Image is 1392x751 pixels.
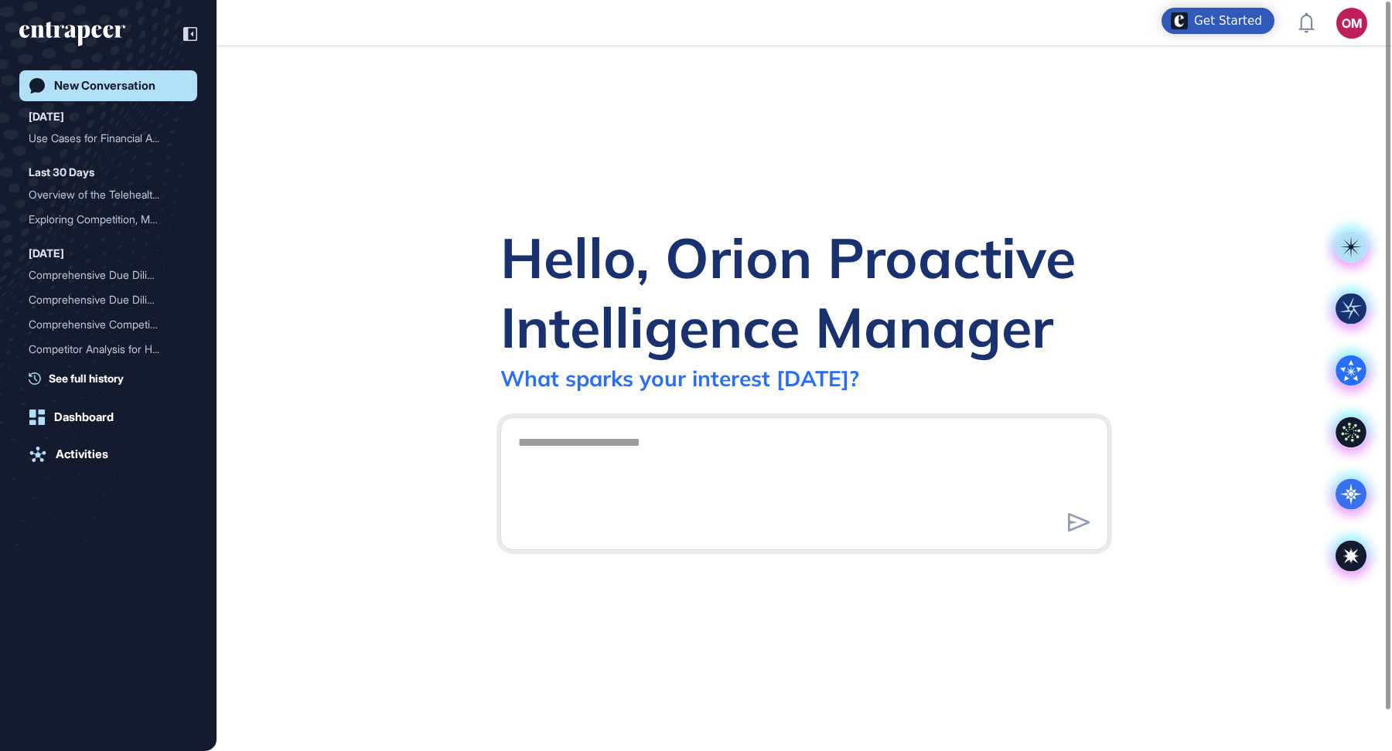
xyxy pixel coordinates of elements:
div: Exploring Competition, Market Size, and Benchmarks in the USA Digital Health Market [29,207,188,232]
div: Comprehensive Due Diligence and Competitor Intelligence Report for Novocycle Tech [29,287,188,312]
div: What sparks your interest [DATE]? [500,365,859,392]
a: See full history [29,370,197,386]
div: Use Cases for Financial Automation and RPA in Digital Governance and Secure Public Sector Moderni... [29,126,188,151]
div: Last 30 Days [29,163,94,182]
div: Comprehensive Competitor ... [29,312,176,337]
div: New Conversation [54,79,155,93]
a: New Conversation [19,70,197,101]
div: Comprehensive Due Diligen... [29,287,176,312]
button: OM [1336,8,1367,39]
div: Use Cases for Financial A... [29,126,176,151]
div: Competitor Analysis for H... [29,337,176,362]
div: Comprehensive Due Diligence and Competitor Intelligence Report for Cutehill Games [29,263,188,287]
div: Comprehensive Competitor Intelligence Report for Orphex in AI-Powered Marketing Automation [29,312,188,337]
div: Get Started [1194,13,1262,29]
div: Overview of the Telehealth Ecosystem in the USA [29,182,188,207]
div: Competitor Analysis for Healysense.ai and Its Global and Local Competitors [29,337,188,362]
div: Dashboard [54,410,114,424]
div: Comprehensive Due Diligen... [29,263,176,287]
div: Open Get Started checklist [1162,8,1274,34]
span: See full history [49,370,124,386]
img: launcher-image-alternative-text [1171,12,1188,29]
div: Activities [56,447,108,461]
div: [DATE] [29,107,64,126]
div: Overview of the Telehealt... [29,182,176,207]
div: Hello, Orion Proactive Intelligence Manager [500,223,1108,362]
div: [DATE] [29,244,64,263]
a: Dashboard [19,402,197,433]
div: Exploring Competition, Ma... [29,207,176,232]
div: entrapeer-logo [19,22,125,46]
a: Activities [19,439,197,470]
